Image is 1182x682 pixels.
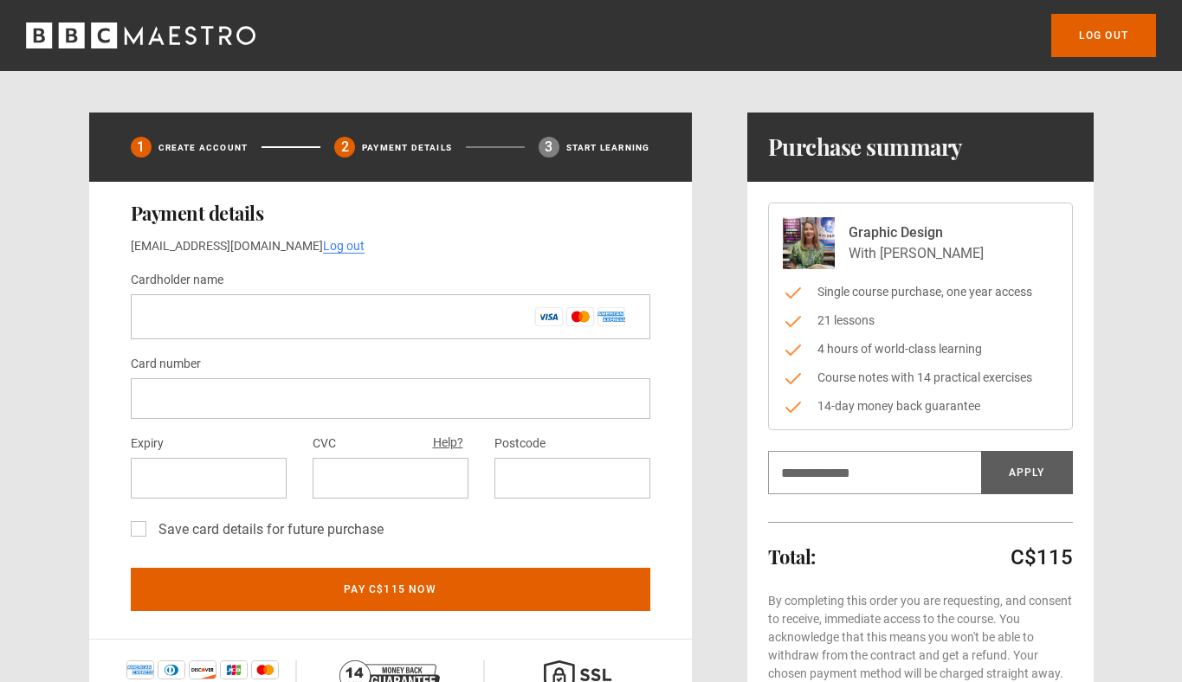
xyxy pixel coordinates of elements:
button: Apply [981,451,1073,494]
p: With [PERSON_NAME] [849,243,984,264]
img: diners [158,660,185,679]
p: C$115 [1011,544,1073,571]
li: 4 hours of world-class learning [783,340,1058,358]
h2: Payment details [131,203,650,223]
img: jcb [220,660,248,679]
h2: Total: [768,546,816,567]
p: Payment details [362,141,452,154]
li: Course notes with 14 practical exercises [783,369,1058,387]
iframe: Secure postal code input frame [508,470,636,486]
li: Single course purchase, one year access [783,283,1058,301]
p: Create Account [158,141,249,154]
img: mastercard [251,660,279,679]
div: 3 [539,137,559,158]
label: Postcode [494,434,546,454]
img: discover [189,660,216,679]
label: Save card details for future purchase [152,519,384,540]
a: Log out [323,239,365,254]
label: Expiry [131,434,164,454]
img: amex [126,660,154,679]
label: CVC [313,434,336,454]
li: 21 lessons [783,312,1058,330]
label: Cardholder name [131,270,223,291]
p: Graphic Design [849,222,984,243]
iframe: Secure card number input frame [145,390,636,407]
svg: BBC Maestro [26,23,255,48]
button: Help? [428,432,468,454]
li: 14-day money back guarantee [783,397,1058,415]
button: Pay C$115 now [131,568,650,611]
label: Card number [131,354,201,375]
p: [EMAIL_ADDRESS][DOMAIN_NAME] [131,237,650,255]
h1: Purchase summary [768,133,963,161]
iframe: Secure CVC input frame [326,470,455,486]
div: 1 [131,137,152,158]
div: 2 [334,137,355,158]
p: Start learning [566,141,650,154]
a: Log out [1051,14,1156,57]
iframe: Secure expiration date input frame [145,470,273,486]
